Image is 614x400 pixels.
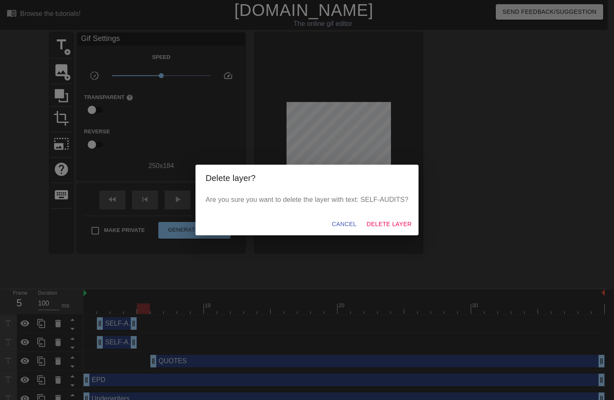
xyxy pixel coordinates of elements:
[206,171,408,185] h2: Delete layer?
[206,195,408,205] p: Are you sure you want to delete the layer with text: SELF-AUDITS?
[329,217,360,232] button: Cancel
[367,219,412,229] span: Delete Layer
[363,217,415,232] button: Delete Layer
[332,219,357,229] span: Cancel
